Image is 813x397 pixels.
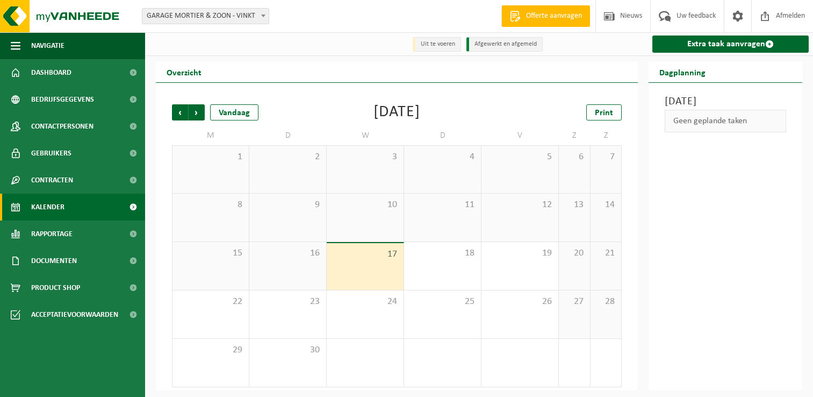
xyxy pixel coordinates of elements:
[31,247,77,274] span: Documenten
[501,5,590,27] a: Offerte aanvragen
[586,104,622,120] a: Print
[487,151,553,163] span: 5
[31,59,71,86] span: Dashboard
[189,104,205,120] span: Volgende
[31,86,94,113] span: Bedrijfsgegevens
[409,199,476,211] span: 11
[156,61,212,82] h2: Overzicht
[596,199,616,211] span: 14
[564,199,585,211] span: 13
[255,151,321,163] span: 2
[591,126,622,145] td: Z
[332,249,398,260] span: 17
[466,37,543,52] li: Afgewerkt en afgemeld
[332,151,398,163] span: 3
[413,37,461,52] li: Uit te voeren
[255,296,321,308] span: 23
[409,296,476,308] span: 25
[142,8,269,24] span: GARAGE MORTIER & ZOON - VINKT
[31,301,118,328] span: Acceptatievoorwaarden
[178,344,243,356] span: 29
[172,126,249,145] td: M
[178,151,243,163] span: 1
[249,126,327,145] td: D
[31,221,73,247] span: Rapportage
[409,151,476,163] span: 4
[255,344,321,356] span: 30
[178,296,243,308] span: 22
[564,151,585,163] span: 6
[178,199,243,211] span: 8
[523,11,585,22] span: Offerte aanvragen
[487,199,553,211] span: 12
[31,167,73,194] span: Contracten
[652,36,809,53] a: Extra taak aanvragen
[31,194,64,221] span: Kalender
[172,104,188,120] span: Vorige
[564,296,585,308] span: 27
[373,104,420,120] div: [DATE]
[255,199,321,211] span: 9
[665,94,786,110] h3: [DATE]
[487,247,553,259] span: 19
[210,104,258,120] div: Vandaag
[665,110,786,132] div: Geen geplande taken
[481,126,559,145] td: V
[595,109,613,117] span: Print
[596,296,616,308] span: 28
[31,113,93,140] span: Contactpersonen
[596,247,616,259] span: 21
[327,126,404,145] td: W
[332,199,398,211] span: 10
[649,61,716,82] h2: Dagplanning
[332,296,398,308] span: 24
[404,126,481,145] td: D
[31,32,64,59] span: Navigatie
[559,126,591,145] td: Z
[31,274,80,301] span: Product Shop
[255,247,321,259] span: 16
[178,247,243,259] span: 15
[596,151,616,163] span: 7
[31,140,71,167] span: Gebruikers
[409,247,476,259] span: 18
[142,9,269,24] span: GARAGE MORTIER & ZOON - VINKT
[564,247,585,259] span: 20
[487,296,553,308] span: 26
